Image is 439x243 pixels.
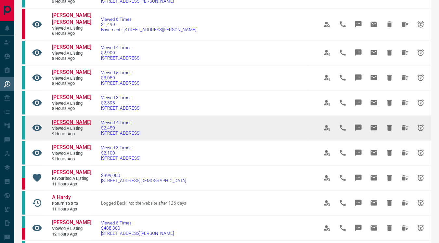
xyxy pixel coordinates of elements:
span: Viewed a Listing [52,76,91,81]
span: Message [351,220,366,236]
span: 12 hours ago [52,232,91,237]
span: Viewed a Listing [52,151,91,156]
div: condos.ca [22,166,25,178]
span: Snooze [413,95,429,111]
span: $2,100 [101,150,140,155]
span: Viewed a Listing [52,26,91,31]
span: Call [335,170,351,186]
span: Message [351,45,366,61]
a: Viewed 5 Times$488,800[STREET_ADDRESS][PERSON_NAME] [101,220,174,236]
span: $2,450 [101,125,140,130]
span: 8 hours ago [52,81,91,87]
a: [PERSON_NAME] [52,94,91,101]
span: [PERSON_NAME] [52,44,91,50]
a: Viewed 3 Times$2,100[STREET_ADDRESS] [101,145,140,161]
span: Snooze [413,220,429,236]
span: Hide All from Fred Fred [397,17,413,32]
span: Hide [382,95,397,111]
span: Hide All from Parisa Hafezi [397,70,413,86]
span: Hide All from J Loia [397,170,413,186]
a: [PERSON_NAME] [52,219,91,226]
span: Snooze [413,45,429,61]
span: Email [366,220,382,236]
span: 8 hours ago [52,56,91,61]
span: Viewed a Listing [52,126,91,131]
div: condos.ca [22,41,25,64]
span: [PERSON_NAME] [52,144,91,150]
span: Message [351,195,366,211]
span: Snooze [413,195,429,211]
span: Hide All from J Loia [397,220,413,236]
span: 9 hours ago [52,131,91,137]
span: $3,050 [101,75,140,80]
span: Hide [382,145,397,161]
span: View Profile [319,120,335,136]
a: A Hardy [52,194,91,201]
span: Favourited a Listing [52,176,91,182]
span: Hide All from A Hardy [397,195,413,211]
span: [PERSON_NAME] [52,69,91,75]
span: [STREET_ADDRESS] [101,105,140,111]
a: [PERSON_NAME] [52,44,91,51]
span: Hide All from Parisa Hafezi [397,45,413,61]
span: Hide [382,220,397,236]
span: Snooze [413,70,429,86]
span: Viewed a Listing [52,226,91,232]
span: Call [335,145,351,161]
div: condos.ca [22,91,25,115]
span: Message [351,70,366,86]
span: 9 hours ago [52,156,91,162]
span: Viewed 6 Times [101,17,196,22]
span: Hide [382,17,397,32]
div: condos.ca [22,141,25,165]
span: View Profile [319,95,335,111]
a: Viewed 5 Times$3,050[STREET_ADDRESS] [101,70,140,86]
span: Snooze [413,170,429,186]
span: Message [351,170,366,186]
span: Hide [382,45,397,61]
span: 11 hours ago [52,207,91,212]
span: [PERSON_NAME] [52,219,91,225]
span: $2,900 [101,50,140,55]
span: 6 hours ago [52,31,91,36]
a: Viewed 4 Times$2,450[STREET_ADDRESS] [101,120,140,136]
span: Viewed a Listing [52,51,91,56]
span: View Profile [319,145,335,161]
span: A Hardy [52,194,71,200]
div: property.ca [22,228,25,240]
span: Message [351,120,366,136]
span: Viewed a Listing [52,101,91,106]
span: [PERSON_NAME] [52,169,91,175]
span: Viewed 4 Times [101,45,140,50]
span: View Profile [319,170,335,186]
span: Hide All from Kit Fong Ng [397,145,413,161]
span: [STREET_ADDRESS][DEMOGRAPHIC_DATA] [101,178,186,183]
span: Viewed 3 Times [101,145,140,150]
span: $2,395 [101,100,140,105]
span: Return to Site [52,201,91,207]
span: Viewed 5 Times [101,70,140,75]
a: $999,000[STREET_ADDRESS][DEMOGRAPHIC_DATA] [101,173,186,183]
a: [PERSON_NAME] [52,144,91,151]
span: Email [366,145,382,161]
span: View Profile [319,17,335,32]
span: Viewed 3 Times [101,95,140,100]
span: Call [335,70,351,86]
span: Hide [382,170,397,186]
span: Email [366,95,382,111]
span: Call [335,120,351,136]
span: 8 hours ago [52,106,91,112]
span: Logged Back into the website after 126 days [101,200,186,206]
span: View Profile [319,45,335,61]
span: Hide [382,195,397,211]
span: Snooze [413,145,429,161]
span: $999,000 [101,173,186,178]
span: [PERSON_NAME] [52,94,91,100]
span: $1,490 [101,22,196,27]
span: Viewed 4 Times [101,120,140,125]
span: Viewed 5 Times [101,220,174,225]
span: [PERSON_NAME] [52,119,91,125]
span: [STREET_ADDRESS][PERSON_NAME] [101,231,174,236]
a: Viewed 6 Times$1,490Basement - [STREET_ADDRESS][PERSON_NAME] [101,17,196,32]
span: Call [335,220,351,236]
